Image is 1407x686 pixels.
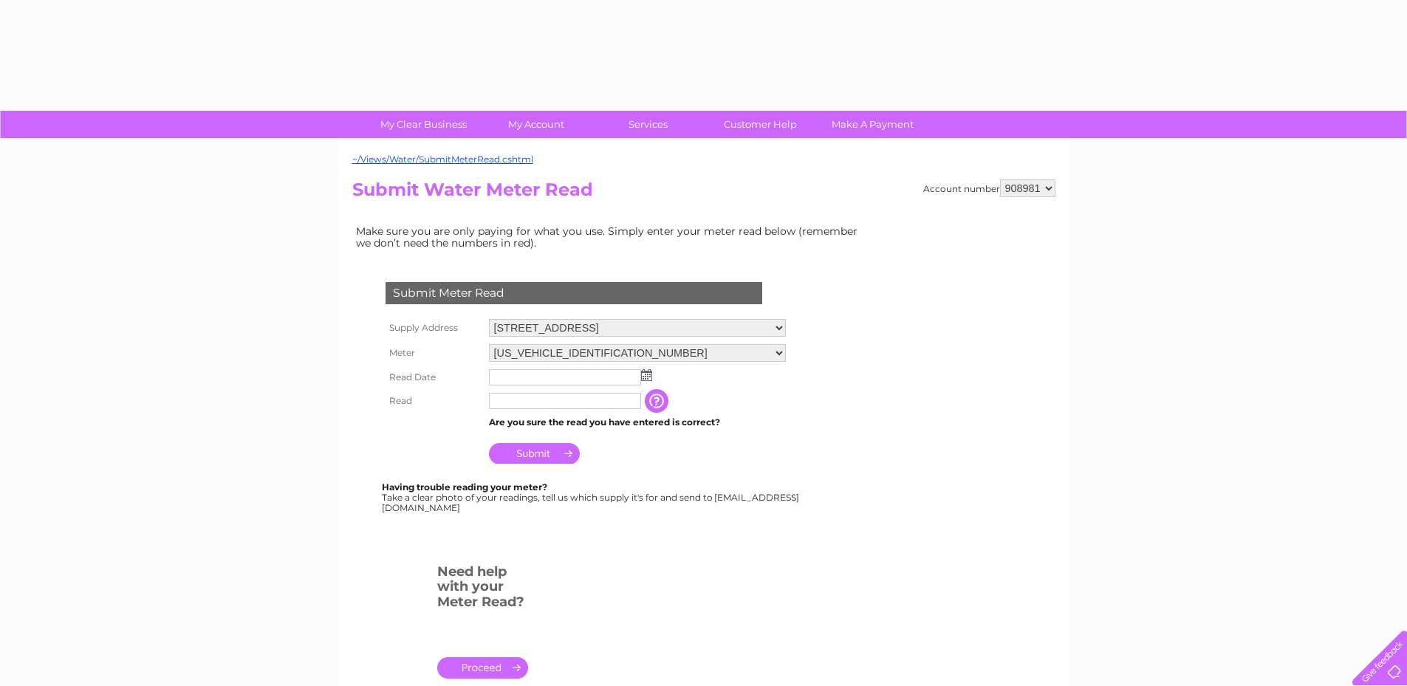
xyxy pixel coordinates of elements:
th: Supply Address [382,315,485,340]
img: ... [641,369,652,381]
b: Having trouble reading your meter? [382,481,547,493]
h3: Need help with your Meter Read? [437,561,528,617]
a: ~/Views/Water/SubmitMeterRead.cshtml [352,154,533,165]
a: My Account [475,111,597,138]
td: Are you sure the read you have entered is correct? [485,413,790,432]
td: Make sure you are only paying for what you use. Simply enter your meter read below (remember we d... [352,222,869,253]
a: Services [587,111,709,138]
a: . [437,657,528,679]
div: Account number [923,179,1055,197]
div: Take a clear photo of your readings, tell us which supply it's for and send to [EMAIL_ADDRESS][DO... [382,482,801,512]
h2: Submit Water Meter Read [352,179,1055,207]
th: Read Date [382,366,485,389]
a: My Clear Business [363,111,485,138]
th: Read [382,389,485,413]
div: Submit Meter Read [386,282,762,304]
th: Meter [382,340,485,366]
input: Submit [489,443,580,464]
input: Information [645,389,671,413]
a: Customer Help [699,111,821,138]
a: Make A Payment [812,111,934,138]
